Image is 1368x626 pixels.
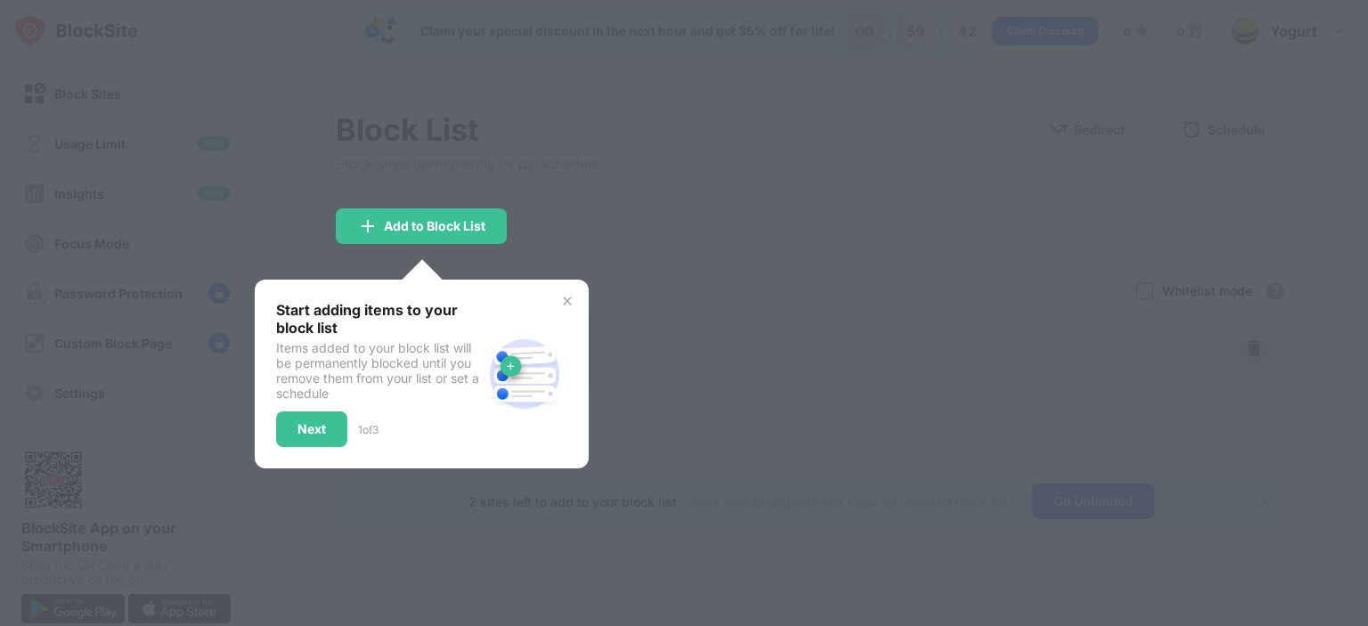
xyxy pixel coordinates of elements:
div: Items added to your block list will be permanently blocked until you remove them from your list o... [276,340,482,401]
img: x-button.svg [560,294,574,308]
div: Start adding items to your block list [276,301,482,337]
img: block-site.svg [482,331,567,417]
div: Next [297,422,326,436]
div: 1 of 3 [358,423,379,436]
div: Add to Block List [384,219,485,233]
